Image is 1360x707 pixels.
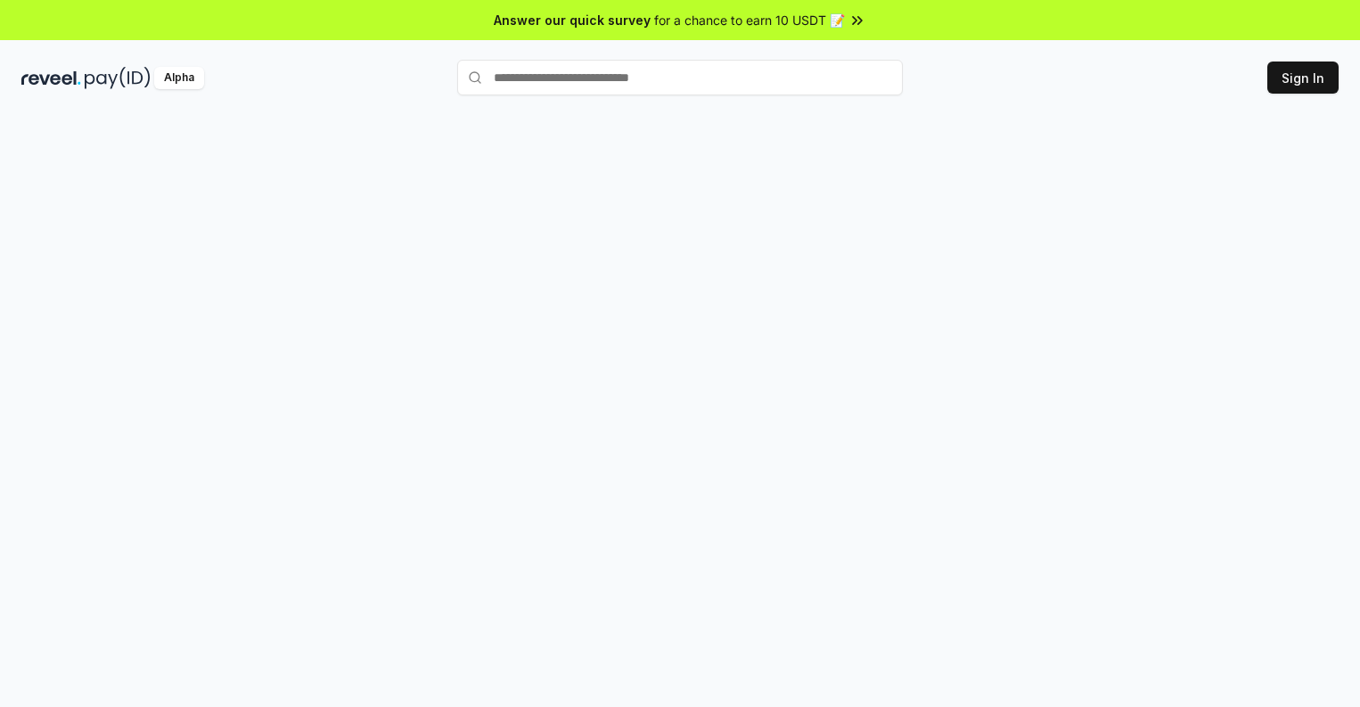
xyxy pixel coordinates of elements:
[494,11,651,29] span: Answer our quick survey
[1267,62,1339,94] button: Sign In
[21,67,81,89] img: reveel_dark
[654,11,845,29] span: for a chance to earn 10 USDT 📝
[85,67,151,89] img: pay_id
[154,67,204,89] div: Alpha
